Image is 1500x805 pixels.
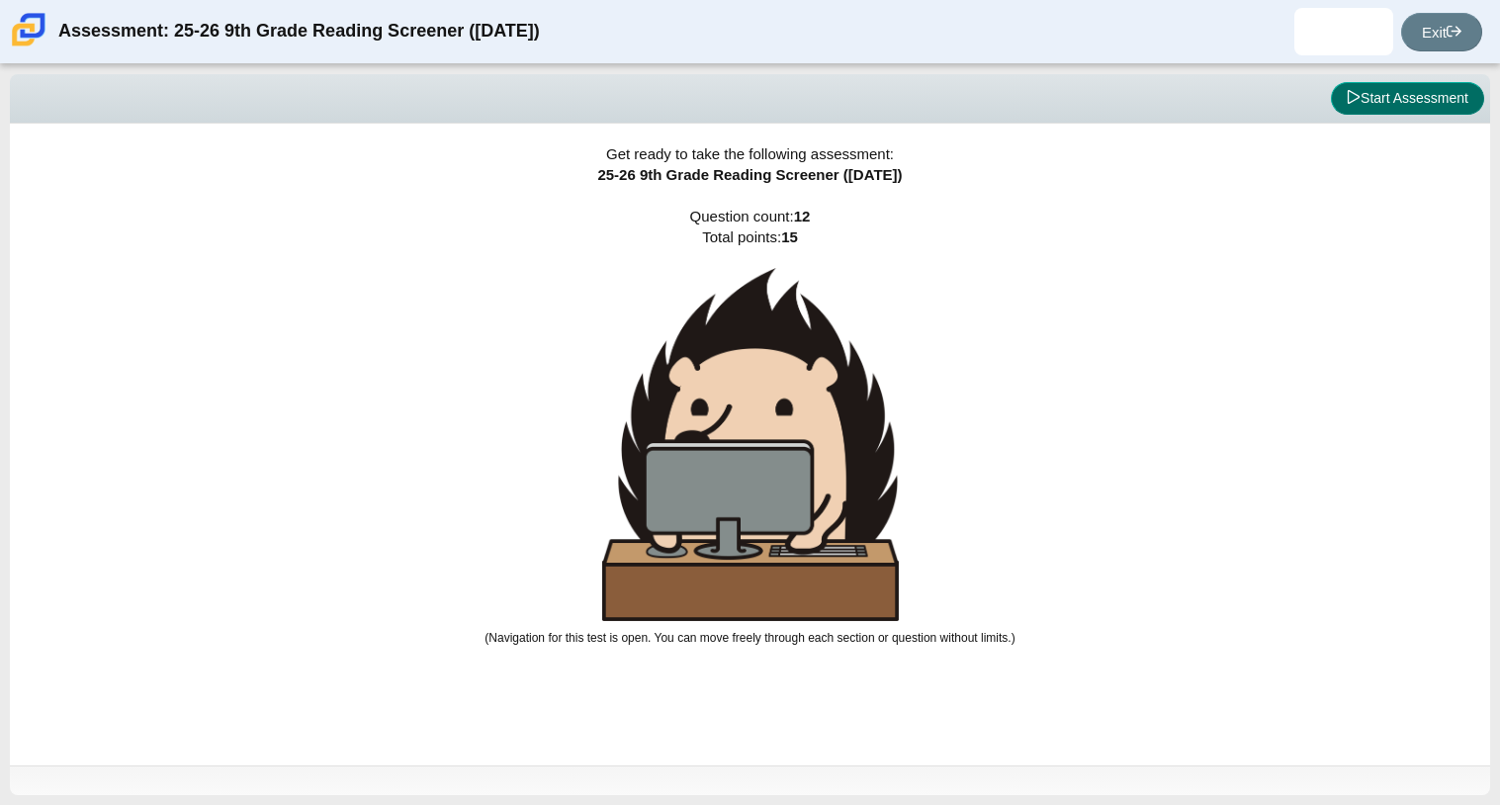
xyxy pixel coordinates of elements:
div: Assessment: 25-26 9th Grade Reading Screener ([DATE]) [58,8,540,55]
button: Start Assessment [1331,82,1484,116]
img: jesus.gutierrezmen.pr7MqY [1328,16,1360,47]
a: Carmen School of Science & Technology [8,37,49,53]
img: hedgehog-behind-computer-large.png [602,268,899,621]
b: 15 [781,228,798,245]
small: (Navigation for this test is open. You can move freely through each section or question without l... [485,631,1015,645]
img: Carmen School of Science & Technology [8,9,49,50]
span: Question count: Total points: [485,208,1015,645]
b: 12 [794,208,811,224]
span: Get ready to take the following assessment: [606,145,894,162]
span: 25-26 9th Grade Reading Screener ([DATE]) [597,166,902,183]
a: Exit [1401,13,1482,51]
